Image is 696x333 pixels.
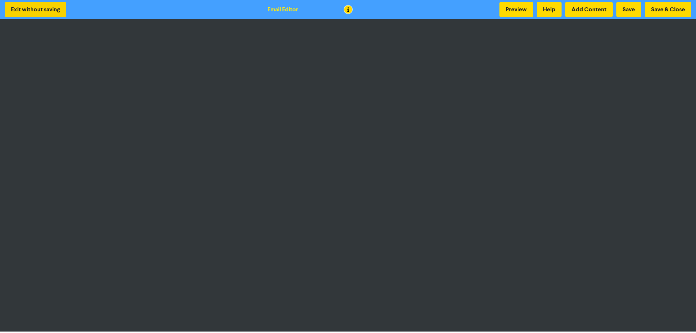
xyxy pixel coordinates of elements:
button: Help [537,2,562,17]
div: Email Editor [267,5,298,14]
button: Exit without saving [5,2,66,17]
button: Add Content [565,2,613,17]
button: Preview [499,2,533,17]
button: Save [616,2,641,17]
button: Save & Close [645,2,691,17]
